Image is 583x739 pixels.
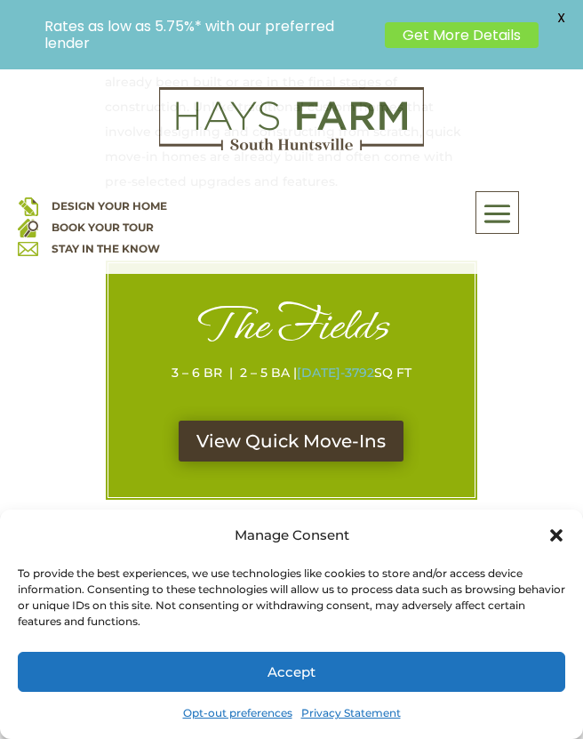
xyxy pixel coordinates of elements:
[159,139,424,155] a: hays farm homes huntsville development
[172,365,374,381] span: 3 – 6 BR | 2 – 5 BA |
[144,299,439,360] h1: The Fields
[547,4,574,31] span: X
[179,421,403,462] a: View Quick Move-Ins
[44,18,376,52] p: Rates as low as 5.75%* with our preferred lender
[18,652,565,692] button: Accept
[18,217,38,237] img: book your home tour
[52,199,167,213] a: DESIGN YOUR HOME
[18,566,565,630] div: To provide the best experiences, we use technologies like cookies to store and/or access device i...
[374,365,411,381] span: SQ FT
[52,242,160,255] a: STAY IN THE KNOW
[547,526,565,544] div: Close dialog
[301,701,401,726] a: Privacy Statement
[18,196,38,216] img: design your home
[385,22,539,48] a: Get More Details
[235,523,349,548] div: Manage Consent
[52,221,154,234] a: BOOK YOUR TOUR
[183,701,292,726] a: Opt-out preferences
[159,87,424,151] img: Logo
[297,365,374,381] a: [DATE]-3792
